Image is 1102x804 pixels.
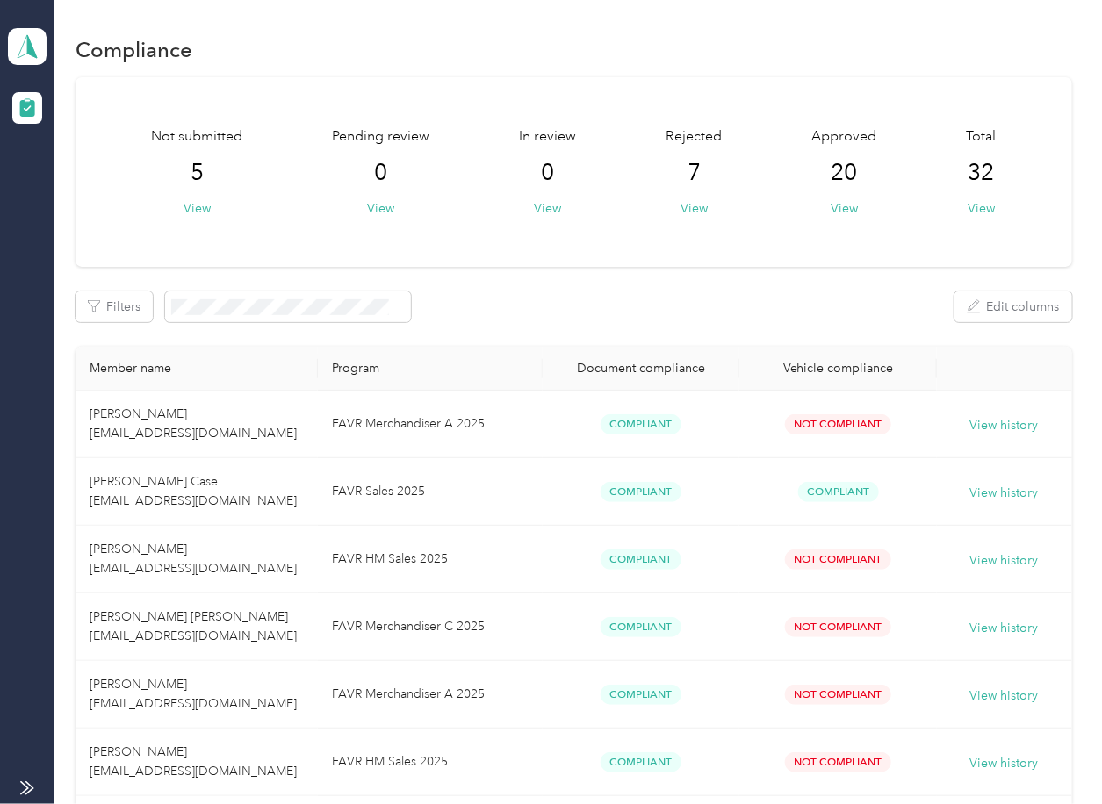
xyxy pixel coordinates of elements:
[76,347,318,391] th: Member name
[970,619,1039,638] button: View history
[76,40,192,59] h1: Compliance
[970,551,1039,571] button: View history
[541,159,554,187] span: 0
[970,416,1039,435] button: View history
[601,752,681,772] span: Compliant
[831,159,857,187] span: 20
[601,549,681,570] span: Compliant
[970,754,1039,773] button: View history
[970,686,1039,706] button: View history
[798,482,879,502] span: Compliant
[831,199,858,218] button: View
[785,549,891,570] span: Not Compliant
[519,126,576,147] span: In review
[1004,706,1102,804] iframe: Everlance-gr Chat Button Frame
[557,361,726,376] div: Document compliance
[968,159,994,187] span: 32
[601,685,681,705] span: Compliant
[318,729,542,796] td: FAVR HM Sales 2025
[76,291,153,322] button: Filters
[968,199,995,218] button: View
[785,414,891,434] span: Not Compliant
[90,542,297,576] span: [PERSON_NAME] [EMAIL_ADDRESS][DOMAIN_NAME]
[318,593,542,661] td: FAVR Merchandiser C 2025
[970,484,1039,503] button: View history
[601,617,681,637] span: Compliant
[318,458,542,526] td: FAVR Sales 2025
[785,752,891,772] span: Not Compliant
[191,159,204,187] span: 5
[90,744,297,779] span: [PERSON_NAME] [EMAIL_ADDRESS][DOMAIN_NAME]
[367,199,394,218] button: View
[954,291,1072,322] button: Edit columns
[688,159,701,187] span: 7
[534,199,561,218] button: View
[184,199,211,218] button: View
[90,609,297,643] span: [PERSON_NAME] [PERSON_NAME] [EMAIL_ADDRESS][DOMAIN_NAME]
[151,126,242,147] span: Not submitted
[90,406,297,441] span: [PERSON_NAME] [EMAIL_ADDRESS][DOMAIN_NAME]
[601,414,681,434] span: Compliant
[318,526,542,593] td: FAVR HM Sales 2025
[666,126,722,147] span: Rejected
[601,482,681,502] span: Compliant
[753,361,923,376] div: Vehicle compliance
[318,661,542,729] td: FAVR Merchandiser A 2025
[785,685,891,705] span: Not Compliant
[90,677,297,711] span: [PERSON_NAME] [EMAIL_ADDRESS][DOMAIN_NAME]
[318,391,542,458] td: FAVR Merchandiser A 2025
[785,617,891,637] span: Not Compliant
[374,159,387,187] span: 0
[90,474,297,508] span: [PERSON_NAME] Case [EMAIL_ADDRESS][DOMAIN_NAME]
[811,126,876,147] span: Approved
[966,126,996,147] span: Total
[681,199,708,218] button: View
[318,347,542,391] th: Program
[332,126,429,147] span: Pending review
